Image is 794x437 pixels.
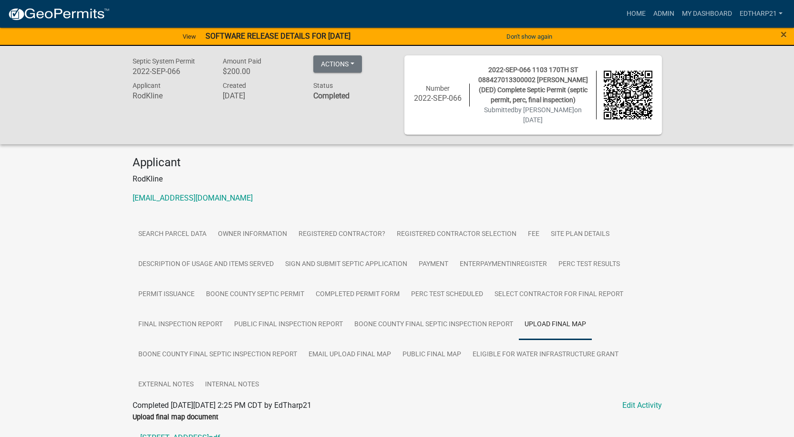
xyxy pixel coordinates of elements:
a: Completed Permit Form [310,279,405,310]
strong: Completed [313,91,350,100]
p: RodKline [133,173,662,185]
span: Submitted on [DATE] [484,106,582,124]
a: Sign and Submit Septic Application [279,249,413,280]
span: × [781,28,787,41]
label: Upload final map document [133,414,218,421]
span: by [PERSON_NAME] [515,106,574,114]
a: Edit Activity [622,400,662,411]
button: Close [781,29,787,40]
span: Applicant [133,82,161,89]
a: Internal Notes [199,370,265,400]
strong: SOFTWARE RELEASE DETAILS FOR [DATE] [206,32,351,41]
a: Home [623,5,650,23]
span: Created [223,82,246,89]
a: Boone County Final Septic Inspection Report [349,309,519,340]
span: Septic System Permit [133,57,195,65]
h4: Applicant [133,156,662,170]
a: Search Parcel Data [133,219,212,250]
a: Eligible for Water Infrastructure Grant [467,340,624,370]
a: Email Upload final map [303,340,397,370]
button: Don't show again [503,29,556,44]
span: Amount Paid [223,57,261,65]
h6: [DATE] [223,91,299,100]
a: [EMAIL_ADDRESS][DOMAIN_NAME] [133,193,253,203]
h6: 2022-SEP-066 [414,94,463,103]
span: Status [313,82,333,89]
h6: RodKline [133,91,209,100]
a: Boone County Final Septic Inspection Report [133,340,303,370]
a: Owner Information [212,219,293,250]
a: Final Inspection Report [133,309,228,340]
a: External Notes [133,370,199,400]
a: EdTharp21 [736,5,786,23]
h6: $200.00 [223,67,299,76]
span: Completed [DATE][DATE] 2:25 PM CDT by EdTharp21 [133,401,311,410]
a: Public Final Inspection Report [228,309,349,340]
a: Registered Contractor Selection [391,219,522,250]
h6: 2022-SEP-066 [133,67,209,76]
img: QR code [604,71,652,119]
a: Payment [413,249,454,280]
a: My Dashboard [678,5,736,23]
a: Fee [522,219,545,250]
a: Description of usage and Items Served [133,249,279,280]
a: Registered Contractor? [293,219,391,250]
a: Perc Test Results [553,249,626,280]
a: Permit Issuance [133,279,200,310]
a: EnterPaymentInRegister [454,249,553,280]
a: Upload final map [519,309,592,340]
span: 2022-SEP-066 1103 170TH ST 088427013300002 [PERSON_NAME] (DED) Complete Septic Permit (septic per... [478,66,588,104]
a: Site Plan Details [545,219,615,250]
a: Public Final Map [397,340,467,370]
a: Perc Test Scheduled [405,279,489,310]
a: Admin [650,5,678,23]
a: Select Contractor for Final Report [489,279,629,310]
span: Number [426,85,450,92]
a: Boone County Septic Permit [200,279,310,310]
a: View [179,29,200,44]
button: Actions [313,55,362,73]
